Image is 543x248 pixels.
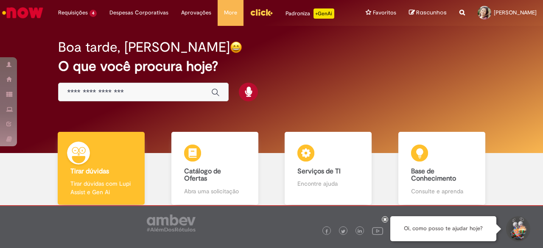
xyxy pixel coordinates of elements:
[325,229,329,234] img: logo_footer_facebook.png
[90,10,97,17] span: 4
[70,179,132,196] p: Tirar dúvidas com Lupi Assist e Gen Ai
[58,40,230,55] h2: Boa tarde, [PERSON_NAME]
[45,132,158,205] a: Tirar dúvidas Tirar dúvidas com Lupi Assist e Gen Ai
[184,187,246,195] p: Abra uma solicitação
[1,4,45,21] img: ServiceNow
[184,167,221,183] b: Catálogo de Ofertas
[58,8,88,17] span: Requisições
[373,8,396,17] span: Favoritos
[416,8,447,17] span: Rascunhos
[147,215,196,231] img: logo_footer_ambev_rotulo_gray.png
[297,179,359,188] p: Encontre ajuda
[230,41,242,53] img: happy-face.png
[158,132,272,205] a: Catálogo de Ofertas Abra uma solicitação
[390,216,496,241] div: Oi, como posso te ajudar hoje?
[297,167,341,176] b: Serviços de TI
[494,9,537,16] span: [PERSON_NAME]
[411,167,456,183] b: Base de Conhecimento
[409,9,447,17] a: Rascunhos
[181,8,211,17] span: Aprovações
[385,132,499,205] a: Base de Conhecimento Consulte e aprenda
[358,229,362,234] img: logo_footer_linkedin.png
[250,6,273,19] img: click_logo_yellow_360x200.png
[271,132,385,205] a: Serviços de TI Encontre ajuda
[372,225,383,236] img: logo_footer_youtube.png
[58,59,484,74] h2: O que você procura hoje?
[505,216,530,242] button: Iniciar Conversa de Suporte
[285,8,334,19] div: Padroniza
[109,8,168,17] span: Despesas Corporativas
[224,8,237,17] span: More
[341,229,345,234] img: logo_footer_twitter.png
[313,8,334,19] p: +GenAi
[411,187,473,195] p: Consulte e aprenda
[70,167,109,176] b: Tirar dúvidas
